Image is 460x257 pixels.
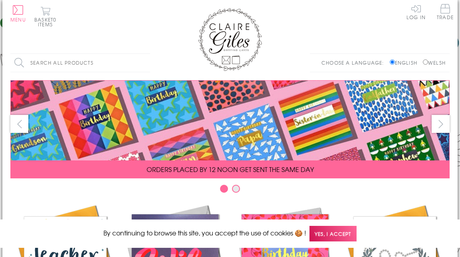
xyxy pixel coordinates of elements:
[10,16,26,23] span: Menu
[10,115,28,133] button: prev
[432,115,450,133] button: next
[321,59,388,66] p: Choose a language:
[423,59,446,66] label: Welsh
[10,54,150,72] input: Search all products
[38,16,56,28] span: 0 items
[437,4,454,20] span: Trade
[406,4,426,20] a: Log In
[423,59,428,65] input: Welsh
[10,184,450,197] div: Carousel Pagination
[34,6,56,27] button: Basket0 items
[198,8,262,71] img: Claire Giles Greetings Cards
[10,5,26,22] button: Menu
[437,4,454,21] a: Trade
[232,185,240,193] button: Carousel Page 2
[147,164,314,174] span: ORDERS PLACED BY 12 NOON GET SENT THE SAME DAY
[220,185,228,193] button: Carousel Page 1 (Current Slide)
[142,54,150,72] input: Search
[390,59,421,66] label: English
[309,226,357,241] span: Yes, I accept
[390,59,395,65] input: English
